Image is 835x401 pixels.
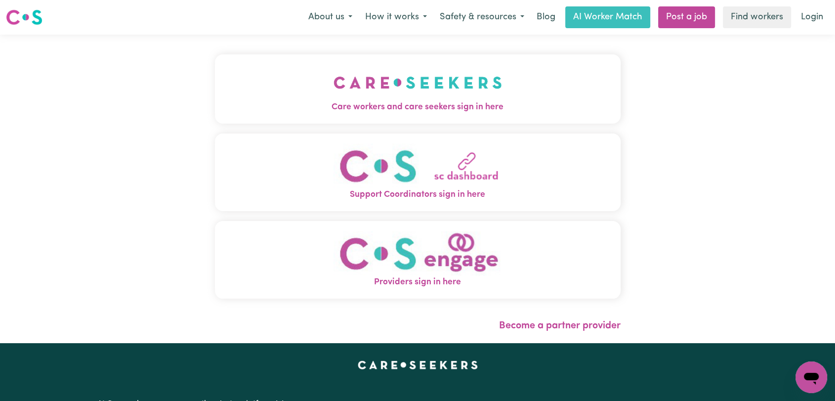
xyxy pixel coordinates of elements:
[6,8,42,26] img: Careseekers logo
[215,54,621,124] button: Care workers and care seekers sign in here
[302,7,359,28] button: About us
[6,6,42,29] a: Careseekers logo
[499,321,621,331] a: Become a partner provider
[215,101,621,114] span: Care workers and care seekers sign in here
[215,134,621,211] button: Support Coordinators sign in here
[215,276,621,289] span: Providers sign in here
[795,6,829,28] a: Login
[215,221,621,299] button: Providers sign in here
[215,188,621,201] span: Support Coordinators sign in here
[658,6,715,28] a: Post a job
[359,7,433,28] button: How it works
[531,6,561,28] a: Blog
[358,361,478,369] a: Careseekers home page
[565,6,650,28] a: AI Worker Match
[795,361,827,393] iframe: Button to launch messaging window
[723,6,791,28] a: Find workers
[433,7,531,28] button: Safety & resources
